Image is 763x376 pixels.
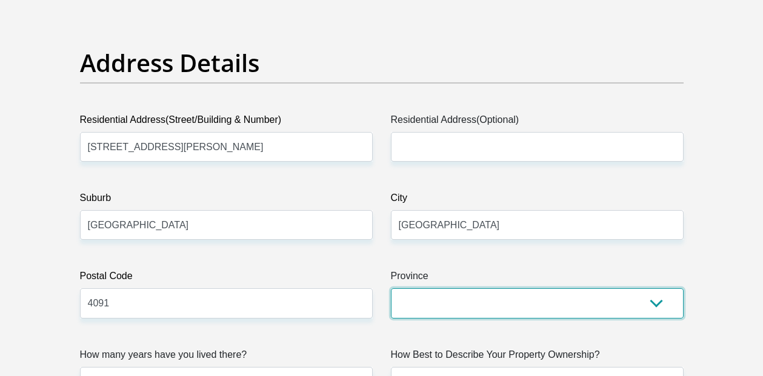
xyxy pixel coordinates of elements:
label: Suburb [80,191,373,210]
input: Postal Code [80,288,373,318]
input: Valid residential address [80,132,373,162]
label: Residential Address(Street/Building & Number) [80,113,373,132]
input: City [391,210,684,240]
label: City [391,191,684,210]
label: Residential Address(Optional) [391,113,684,132]
input: Suburb [80,210,373,240]
label: How many years have you lived there? [80,348,373,367]
label: How Best to Describe Your Property Ownership? [391,348,684,367]
label: Postal Code [80,269,373,288]
h2: Address Details [80,48,684,78]
label: Province [391,269,684,288]
input: Address line 2 (Optional) [391,132,684,162]
select: Please Select a Province [391,288,684,318]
